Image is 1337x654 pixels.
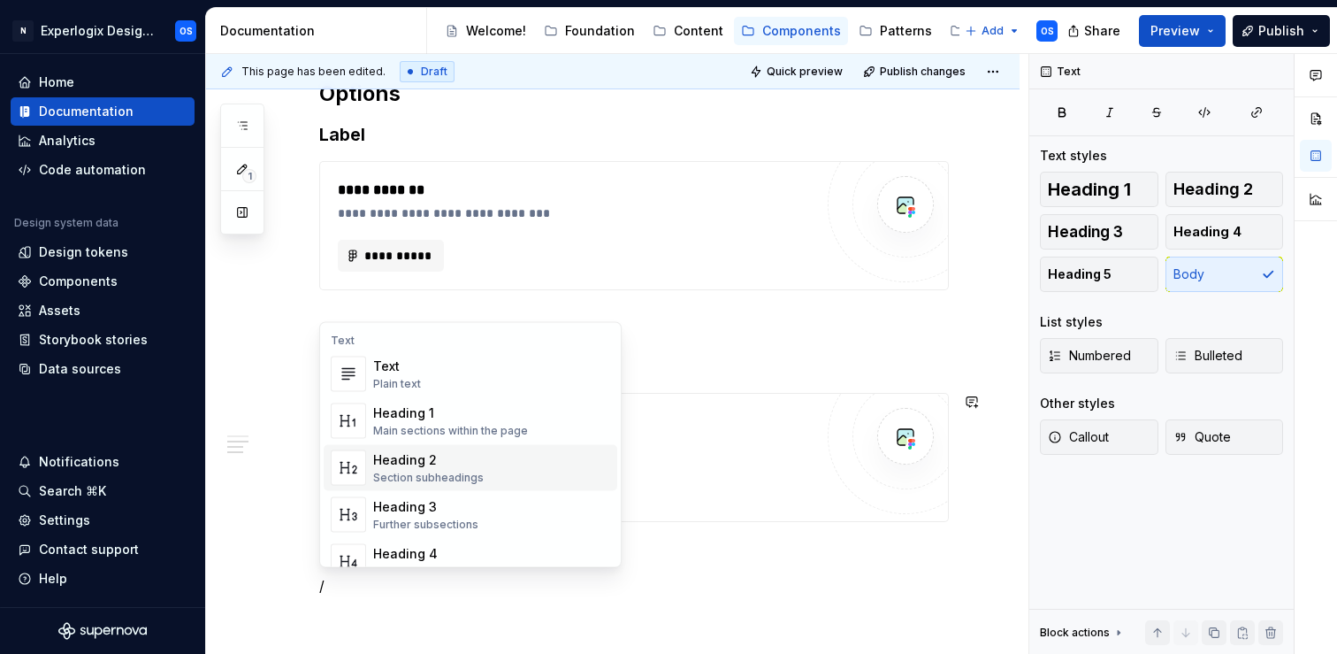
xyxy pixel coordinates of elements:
span: Heading 1 [1048,181,1131,198]
div: Design system data [14,216,118,230]
div: Code automation [39,161,146,179]
a: Foundation [537,17,642,45]
button: Quick preview [745,59,851,84]
div: OS [180,24,193,38]
button: Publish [1233,15,1330,47]
a: Design tokens [11,238,195,266]
div: List styles [1040,313,1103,331]
a: Patterns [852,17,939,45]
span: Share [1084,22,1120,40]
div: Data sources [39,360,121,378]
div: Analytics [39,132,95,150]
a: Content [646,17,730,45]
a: Home [11,68,195,96]
button: NExperlogix Design SystemOS [4,12,202,50]
span: This page has been edited. [241,65,386,79]
div: Text [324,334,617,348]
div: Other styles [1040,395,1115,412]
div: Section subheadings [373,471,484,485]
span: Heading 2 [1173,181,1253,198]
span: Heading 3 [1048,223,1123,241]
button: Numbered [1040,338,1158,373]
div: OS [1041,24,1054,38]
div: Assets [39,302,80,319]
div: Contact support [39,541,139,558]
span: Publish [1258,22,1304,40]
div: Design tokens [39,243,128,261]
div: Suggestions [320,323,621,567]
a: Settings [11,506,195,535]
a: Assets [11,296,195,325]
button: Preview [1139,15,1226,47]
button: Callout [1040,419,1158,455]
span: Preview [1150,22,1200,40]
div: Block actions [1040,620,1126,645]
svg: Supernova Logo [58,622,147,640]
a: Documentation [11,97,195,126]
span: 1 [242,169,256,183]
div: Notifications [39,453,119,471]
button: Heading 5 [1040,257,1158,292]
h2: Options [319,80,949,108]
span: Draft [421,65,447,79]
div: Block actions [1040,626,1110,640]
div: Heading 2 [373,451,484,469]
div: Content [674,22,723,40]
div: Heading 4 [373,545,488,563]
h3: Icons [319,354,949,379]
button: Heading 1 [1040,172,1158,207]
button: Add [959,19,1026,43]
div: Patterns [880,22,932,40]
span: Heading 4 [1173,223,1241,241]
div: Help [39,570,67,588]
div: N [12,20,34,42]
div: Further subsections [373,518,478,532]
div: Heading 3 [373,498,478,516]
div: Foundation [565,22,635,40]
span: Numbered [1048,347,1131,365]
a: Tools and resources [943,17,1105,45]
span: Quick preview [767,65,843,79]
button: Search ⌘K [11,477,195,505]
a: Analytics [11,127,195,155]
a: Storybook stories [11,326,195,354]
button: Contact support [11,535,195,564]
button: Heading 3 [1040,214,1158,250]
button: Bulleted [1165,338,1284,373]
button: Quote [1165,419,1284,455]
div: Welcome! [466,22,526,40]
a: Code automation [11,156,195,184]
div: Search ⌘K [39,482,106,500]
div: Details in subsections [373,565,488,579]
a: Components [11,267,195,296]
div: Plain text [373,377,421,391]
h3: Label [319,122,949,147]
span: Bulleted [1173,347,1242,365]
a: Welcome! [438,17,533,45]
a: Data sources [11,355,195,383]
button: Notifications [11,448,195,476]
div: Home [39,73,74,91]
div: Text [373,358,421,375]
div: Components [39,273,118,290]
div: Documentation [39,103,134,120]
button: Heading 2 [1165,172,1284,207]
span: Quote [1173,428,1231,446]
span: Add [982,24,1004,38]
div: Storybook stories [39,331,148,349]
span: Publish changes [880,65,966,79]
div: Settings [39,512,90,529]
span: / [319,577,325,595]
a: Components [734,17,848,45]
div: Heading 1 [373,404,528,422]
button: Heading 4 [1165,214,1284,250]
div: Main sections within the page [373,424,528,438]
div: Components [762,22,841,40]
button: Share [1058,15,1132,47]
div: Documentation [220,22,419,40]
div: Text styles [1040,147,1107,165]
button: Publish changes [858,59,974,84]
div: Page tree [438,13,956,49]
button: Help [11,565,195,593]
